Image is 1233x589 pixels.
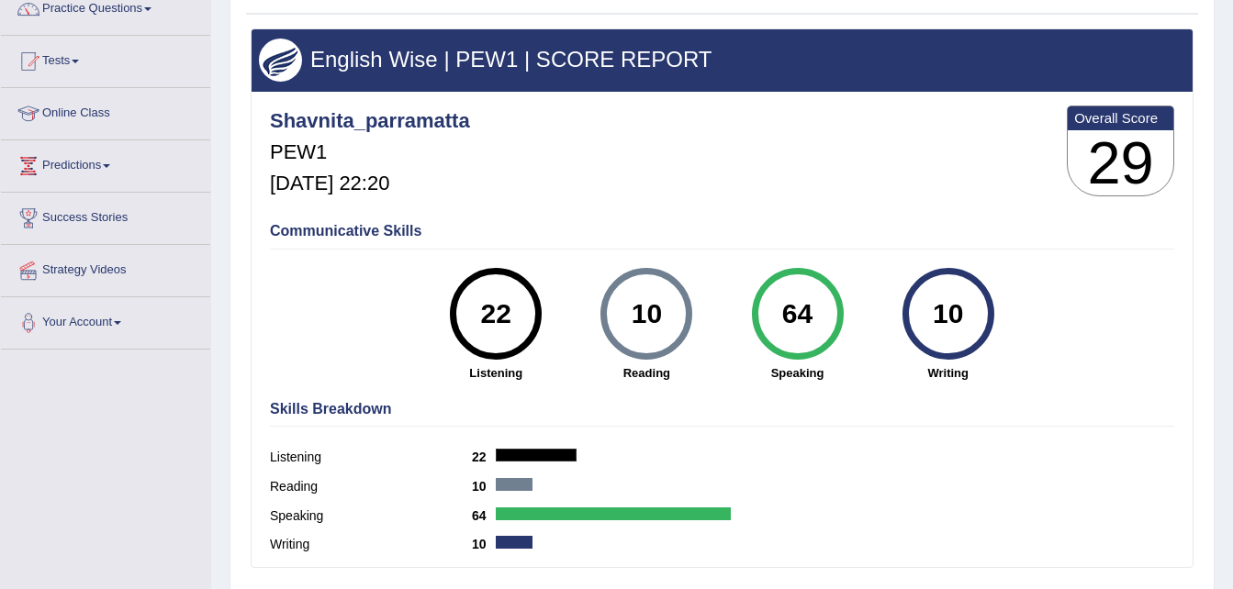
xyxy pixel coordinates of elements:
[463,275,530,352] div: 22
[270,477,472,496] label: Reading
[1,245,210,291] a: Strategy Videos
[472,537,496,551] b: 10
[1,36,210,82] a: Tests
[1,297,210,343] a: Your Account
[1,193,210,239] a: Success Stories
[270,535,472,554] label: Writing
[270,223,1174,239] h4: Communicative Skills
[914,275,981,352] div: 10
[472,508,496,523] b: 64
[731,364,863,382] strong: Speaking
[270,110,470,132] h4: Shavnita_parramatta
[764,275,831,352] div: 64
[1068,130,1173,196] h3: 29
[882,364,1014,382] strong: Writing
[270,141,470,163] h5: PEW1
[1,140,210,186] a: Predictions
[472,479,496,494] b: 10
[270,448,472,467] label: Listening
[259,48,1185,72] h3: English Wise | PEW1 | SCORE REPORT
[613,275,680,352] div: 10
[270,172,470,194] h5: [DATE] 22:20
[430,364,562,382] strong: Listening
[270,401,1174,417] h4: Skills Breakdown
[580,364,712,382] strong: Reading
[259,39,302,82] img: wings.png
[1074,110,1167,126] b: Overall Score
[270,506,472,526] label: Speaking
[1,88,210,134] a: Online Class
[472,450,496,464] b: 22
